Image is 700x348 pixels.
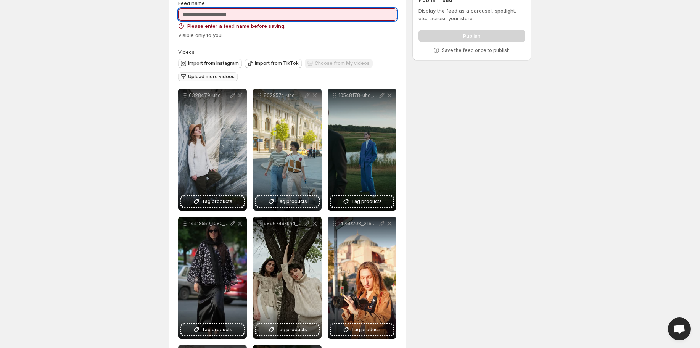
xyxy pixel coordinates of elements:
div: 14418559_1080_1920_30fps 1Tag products [178,217,247,339]
span: Tag products [202,326,232,333]
span: Please enter a feed name before saving. [187,22,285,30]
button: Tag products [331,324,393,335]
button: Tag products [331,196,393,207]
p: 14259208_2160_3840_60fps [338,221,378,227]
button: Import from TikTok [245,59,302,68]
div: 8629574-uhd_2160_4096_25fps 1Tag products [253,89,322,211]
div: 14259208_2160_3840_60fpsTag products [328,217,396,339]
span: Tag products [351,326,382,333]
span: Import from TikTok [255,60,299,66]
button: Tag products [256,196,319,207]
p: 10548178-uhd_2160_4096_25fps [338,92,378,98]
div: 10548178-uhd_2160_4096_25fpsTag products [328,89,396,211]
button: Tag products [181,324,244,335]
div: 6328479-uhd_2160_4096_25fpsTag products [178,89,247,211]
button: Tag products [256,324,319,335]
span: Visible only to you. [178,32,223,38]
p: Display the feed as a carousel, spotlight, etc., across your store. [418,7,525,22]
span: Tag products [202,198,232,205]
p: 9896749-uhd_2160_4096_25fps 1 [264,221,303,227]
span: Import from Instagram [188,60,239,66]
p: 8629574-uhd_2160_4096_25fps 1 [264,92,303,98]
div: Open chat [668,317,691,340]
p: 14418559_1080_1920_30fps 1 [189,221,229,227]
span: Tag products [351,198,382,205]
p: Save the feed once to publish. [442,47,511,53]
button: Tag products [181,196,244,207]
span: Videos [178,49,195,55]
div: 9896749-uhd_2160_4096_25fps 1Tag products [253,217,322,339]
span: Tag products [277,198,307,205]
span: Upload more videos [188,74,235,80]
button: Upload more videos [178,72,238,81]
span: Tag products [277,326,307,333]
p: 6328479-uhd_2160_4096_25fps [189,92,229,98]
button: Import from Instagram [178,59,242,68]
